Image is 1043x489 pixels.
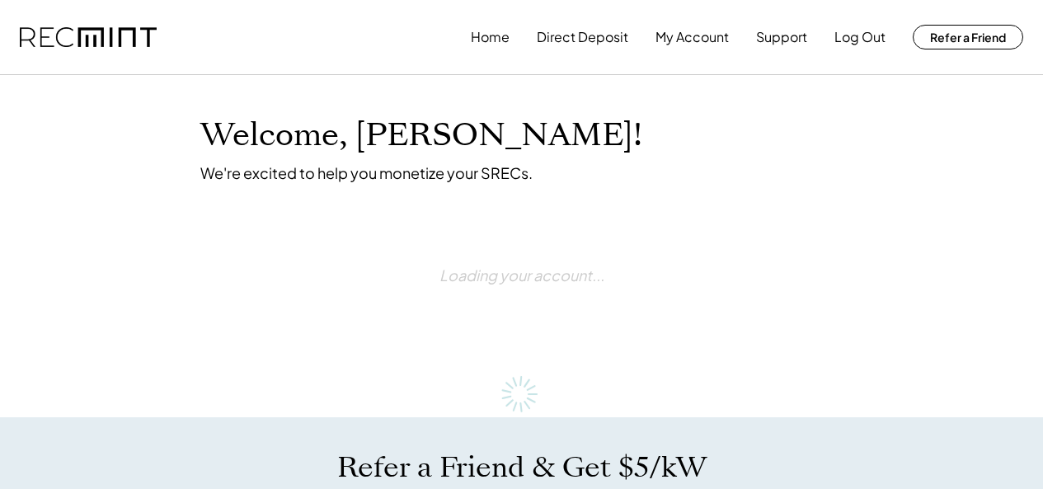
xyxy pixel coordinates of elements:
div: Loading your account... [439,223,604,327]
button: Direct Deposit [537,21,628,54]
button: Support [756,21,807,54]
button: Log Out [834,21,886,54]
img: recmint-logotype%403x.png [20,27,157,48]
button: My Account [655,21,729,54]
button: Refer a Friend [913,25,1023,49]
h1: Refer a Friend & Get $5/kW [337,450,707,485]
div: We're excited to help you monetize your SRECs. [200,163,533,182]
h1: Welcome, [PERSON_NAME]! [200,116,642,155]
button: Home [471,21,510,54]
